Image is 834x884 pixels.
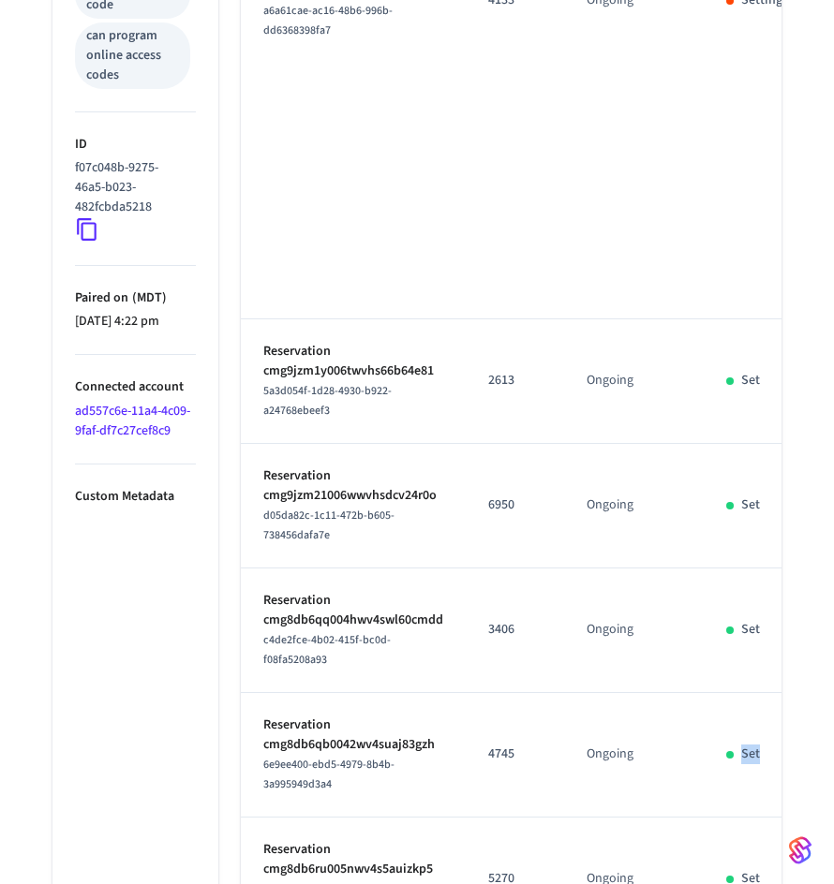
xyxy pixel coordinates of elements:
p: ID [75,135,196,155]
td: Ongoing [564,319,704,444]
p: 4745 [488,744,542,764]
span: c4de2fce-4b02-415f-bc0d-f08fa5208a93 [263,632,391,668]
p: Reservation cmg8db6qq004hwv4swl60cmdd [263,591,443,630]
td: Ongoing [564,568,704,693]
p: Set [741,371,760,390]
span: ( MDT ) [128,288,167,307]
span: a6a61cae-ac16-48b6-996b-dd6368398fa7 [263,3,393,38]
p: Set [741,620,760,640]
p: f07c048b-9275-46a5-b023-482fcbda5218 [75,158,188,217]
p: Connected account [75,377,196,397]
p: Reservation cmg9jzm1y006twvhs66b64e81 [263,342,443,381]
span: 6e9ee400-ebd5-4979-8b4b-3a995949d3a4 [263,757,395,792]
p: Reservation cmg8db6qb0042wv4suaj83gzh [263,715,443,755]
p: Set [741,744,760,764]
p: 2613 [488,371,542,390]
p: Paired on [75,288,196,308]
span: d05da82c-1c11-472b-b605-738456dafa7e [263,508,395,543]
p: 3406 [488,620,542,640]
p: Set [741,495,760,515]
a: ad557c6e-11a4-4c09-9faf-df7c27cef8c9 [75,402,190,440]
p: [DATE] 4:22 pm [75,312,196,331]
p: 6950 [488,495,542,515]
div: can program online access codes [86,26,179,85]
span: 5a3d054f-1d28-4930-b922-a24768ebeef3 [263,383,392,419]
td: Ongoing [564,693,704,818]
td: Ongoing [564,444,704,568]
p: Custom Metadata [75,487,196,507]
p: Reservation cmg8db6ru005nwv4s5auizkp5 [263,840,443,879]
p: Reservation cmg9jzm21006wwvhsdcv24r0o [263,466,443,506]
img: SeamLogoGradient.69752ec5.svg [789,835,812,865]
